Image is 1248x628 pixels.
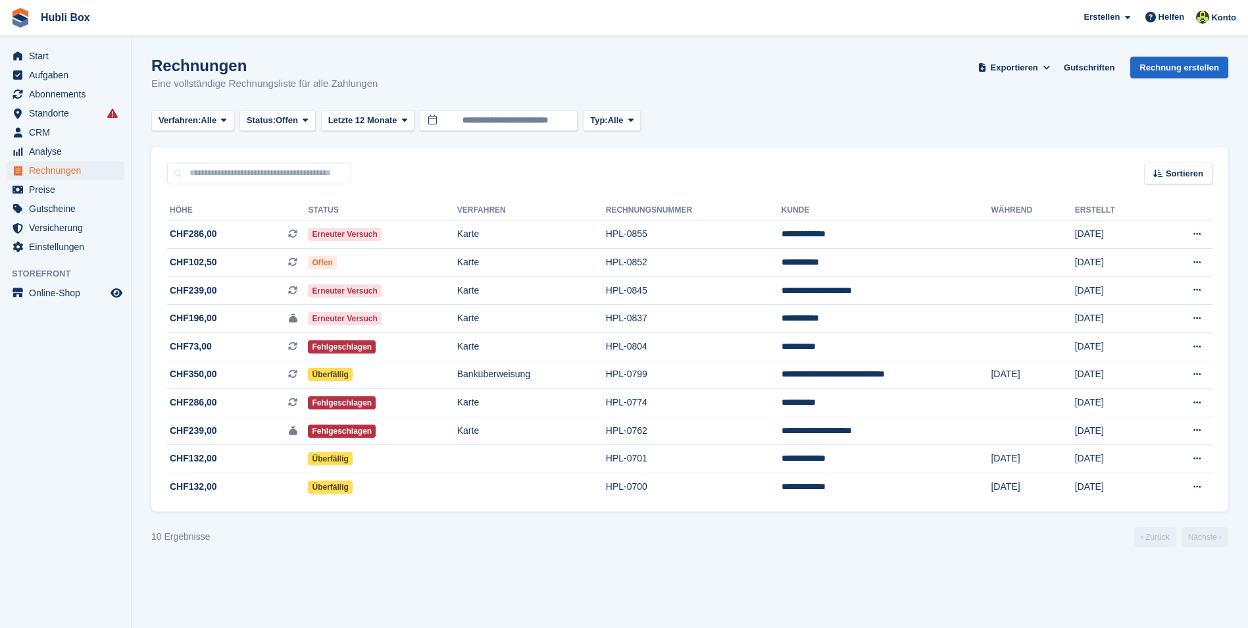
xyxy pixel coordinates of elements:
[167,200,308,221] th: Höhe
[457,200,606,221] th: Verfahren
[1132,527,1231,547] nav: Page
[247,114,276,127] span: Status:
[1084,11,1120,24] span: Erstellen
[1130,57,1228,78] a: Rechnung erstellen
[1075,361,1157,389] td: [DATE]
[29,161,108,180] span: Rechnungen
[170,227,217,241] span: CHF286,00
[991,61,1038,74] span: Exportieren
[107,108,118,118] i: Es sind Fehler bei der Synchronisierung von Smart-Einträgen aufgetreten
[321,110,415,132] button: Letzte 12 Monate
[11,8,30,28] img: stora-icon-8386f47178a22dfd0bd8f6a31ec36ba5ce8667c1dd55bd0f319d3a0aa187defe.svg
[991,361,1074,389] td: [DATE]
[170,396,217,409] span: CHF286,00
[170,480,217,494] span: CHF132,00
[36,7,95,28] a: Hubli Box
[308,425,376,438] span: Fehlgeschlagen
[991,473,1074,501] td: [DATE]
[170,340,212,353] span: CHF73,00
[782,200,991,221] th: Kunde
[7,180,124,199] a: menu
[7,47,124,65] a: menu
[29,199,108,218] span: Gutscheine
[457,305,606,333] td: Karte
[1075,200,1157,221] th: Erstellt
[457,276,606,305] td: Karte
[606,361,782,389] td: HPL-0799
[457,361,606,389] td: Banküberweisung
[1196,11,1209,24] img: Luca Space4you
[991,200,1074,221] th: Während
[606,200,782,221] th: Rechnungsnummer
[29,284,108,302] span: Online-Shop
[29,123,108,142] span: CRM
[606,249,782,277] td: HPL-0852
[7,199,124,218] a: menu
[308,396,376,409] span: Fehlgeschlagen
[1182,527,1228,547] a: Nächste
[308,340,376,353] span: Fehlgeschlagen
[109,285,124,301] a: Vorschau-Shop
[12,267,131,280] span: Storefront
[7,66,124,84] a: menu
[29,85,108,103] span: Abonnements
[170,424,217,438] span: CHF239,00
[7,219,124,237] a: menu
[1075,389,1157,417] td: [DATE]
[1075,417,1157,445] td: [DATE]
[1075,445,1157,473] td: [DATE]
[606,333,782,361] td: HPL-0804
[308,368,352,381] span: Überfällig
[29,47,108,65] span: Start
[606,276,782,305] td: HPL-0845
[29,180,108,199] span: Preise
[29,104,108,122] span: Standorte
[583,110,641,132] button: Typ: Alle
[608,114,624,127] span: Alle
[151,530,211,544] div: 10 Ergebnisse
[1159,11,1185,24] span: Helfen
[29,142,108,161] span: Analyse
[7,123,124,142] a: menu
[308,312,381,325] span: Erneuter Versuch
[606,445,782,473] td: HPL-0701
[29,66,108,84] span: Aufgaben
[7,85,124,103] a: menu
[1211,11,1236,24] span: Konto
[457,333,606,361] td: Karte
[308,284,381,298] span: Erneuter Versuch
[7,161,124,180] a: menu
[308,256,336,269] span: Offen
[7,238,124,256] a: menu
[170,284,217,298] span: CHF239,00
[201,114,216,127] span: Alle
[606,305,782,333] td: HPL-0837
[1075,249,1157,277] td: [DATE]
[7,284,124,302] a: Speisekarte
[1075,276,1157,305] td: [DATE]
[1075,305,1157,333] td: [DATE]
[308,228,381,241] span: Erneuter Versuch
[991,445,1074,473] td: [DATE]
[308,481,352,494] span: Überfällig
[151,76,378,92] p: Eine vollständige Rechnungsliste für alle Zahlungen
[975,57,1053,78] button: Exportieren
[239,110,316,132] button: Status: Offen
[7,104,124,122] a: menu
[606,417,782,445] td: HPL-0762
[1075,333,1157,361] td: [DATE]
[276,114,298,127] span: Offen
[29,219,108,237] span: Versicherung
[1134,527,1176,547] a: Vorherige
[159,114,201,127] span: Verfahren:
[590,114,607,127] span: Typ:
[1075,221,1157,249] td: [DATE]
[308,200,457,221] th: Status
[308,452,352,465] span: Überfällig
[1075,473,1157,501] td: [DATE]
[457,417,606,445] td: Karte
[328,114,397,127] span: Letzte 12 Monate
[457,389,606,417] td: Karte
[7,142,124,161] a: menu
[151,110,234,132] button: Verfahren: Alle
